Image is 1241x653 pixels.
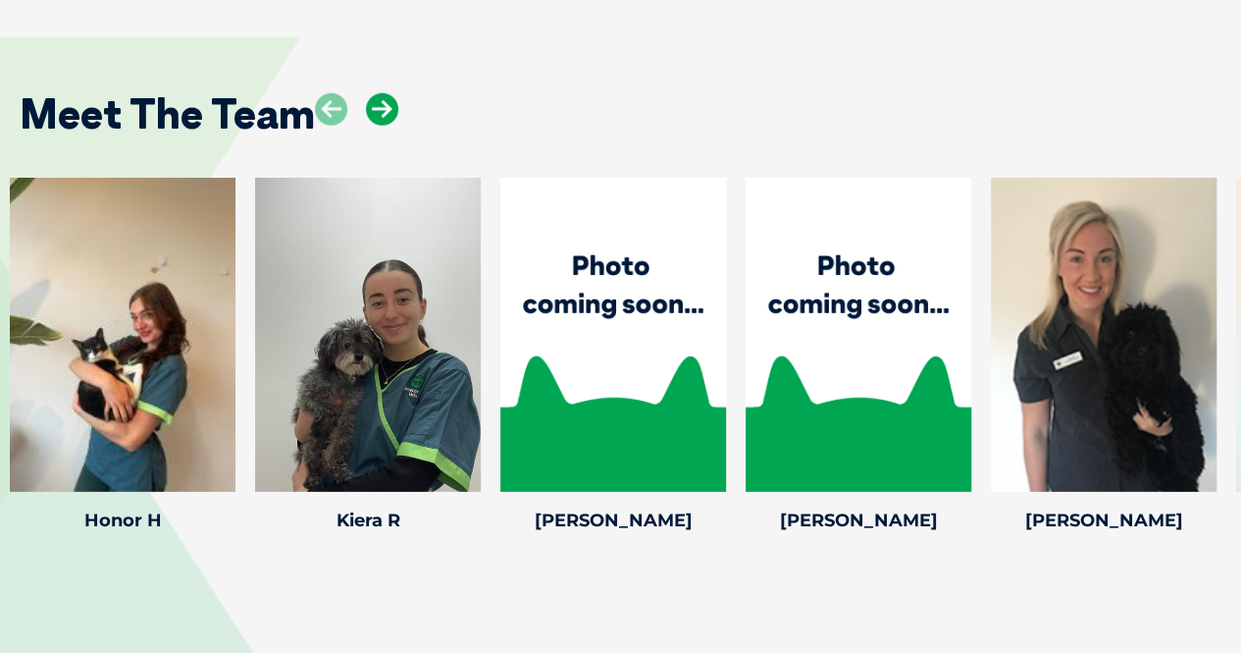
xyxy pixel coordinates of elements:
[20,93,315,135] h2: Meet The Team
[255,512,481,529] h4: Kiera R
[991,512,1216,529] h4: [PERSON_NAME]
[500,512,726,529] h4: [PERSON_NAME]
[746,512,971,529] h4: [PERSON_NAME]
[10,512,235,529] h4: Honor H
